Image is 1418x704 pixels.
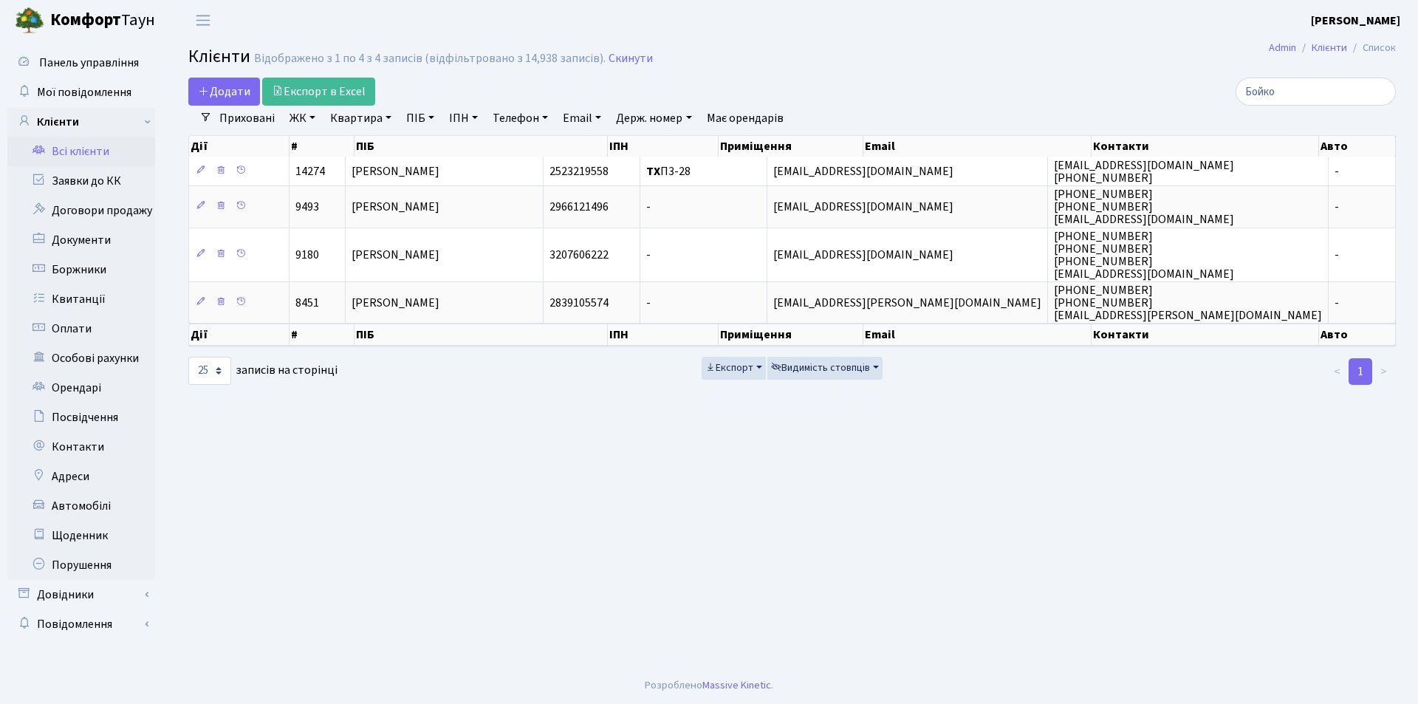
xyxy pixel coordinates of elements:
[7,166,155,196] a: Заявки до КК
[352,295,439,311] span: [PERSON_NAME]
[290,324,354,346] th: #
[188,78,260,106] a: Додати
[354,324,608,346] th: ПІБ
[7,137,155,166] a: Всі клієнти
[608,136,719,157] th: ІПН
[7,225,155,255] a: Документи
[295,295,319,311] span: 8451
[188,44,250,69] span: Клієнти
[7,521,155,550] a: Щоденник
[1349,358,1372,385] a: 1
[645,677,773,694] div: Розроблено .
[1311,12,1400,30] a: [PERSON_NAME]
[188,357,338,385] label: записів на сторінці
[549,163,609,180] span: 2523219558
[295,163,325,180] span: 14274
[7,284,155,314] a: Квитанції
[646,295,651,311] span: -
[352,163,439,180] span: [PERSON_NAME]
[1335,295,1339,311] span: -
[557,106,607,131] a: Email
[7,255,155,284] a: Боржники
[773,199,953,215] span: [EMAIL_ADDRESS][DOMAIN_NAME]
[7,48,155,78] a: Панель управління
[7,491,155,521] a: Автомобілі
[352,199,439,215] span: [PERSON_NAME]
[646,163,660,180] b: ТХ
[443,106,484,131] a: ІПН
[324,106,397,131] a: Квартира
[1312,40,1347,55] a: Клієнти
[609,52,653,66] a: Скинути
[773,295,1041,311] span: [EMAIL_ADDRESS][PERSON_NAME][DOMAIN_NAME]
[37,84,131,100] span: Мої повідомлення
[400,106,440,131] a: ПІБ
[7,373,155,403] a: Орендарі
[863,136,1092,157] th: Email
[254,52,606,66] div: Відображено з 1 по 4 з 4 записів (відфільтровано з 14,938 записів).
[705,360,753,375] span: Експорт
[1311,13,1400,29] b: [PERSON_NAME]
[610,106,697,131] a: Держ. номер
[549,295,609,311] span: 2839105574
[767,357,883,380] button: Видимість стовпців
[1247,33,1418,64] nav: breadcrumb
[7,344,155,373] a: Особові рахунки
[719,136,863,157] th: Приміщення
[1347,40,1396,56] li: Список
[50,8,155,33] span: Таун
[295,199,319,215] span: 9493
[701,106,790,131] a: Має орендарів
[7,196,155,225] a: Договори продажу
[771,360,870,375] span: Видимість стовпців
[7,107,155,137] a: Клієнти
[352,247,439,263] span: [PERSON_NAME]
[15,6,44,35] img: logo.png
[646,199,651,215] span: -
[7,550,155,580] a: Порушення
[646,247,651,263] span: -
[1335,199,1339,215] span: -
[1269,40,1296,55] a: Admin
[7,580,155,609] a: Довідники
[1054,157,1234,186] span: [EMAIL_ADDRESS][DOMAIN_NAME] [PHONE_NUMBER]
[773,163,953,180] span: [EMAIL_ADDRESS][DOMAIN_NAME]
[7,432,155,462] a: Контакти
[1054,282,1322,324] span: [PHONE_NUMBER] [PHONE_NUMBER] [EMAIL_ADDRESS][PERSON_NAME][DOMAIN_NAME]
[1319,136,1396,157] th: Авто
[50,8,121,32] b: Комфорт
[773,247,953,263] span: [EMAIL_ADDRESS][DOMAIN_NAME]
[7,609,155,639] a: Повідомлення
[213,106,281,131] a: Приховані
[1335,247,1339,263] span: -
[7,462,155,491] a: Адреси
[354,136,608,157] th: ПІБ
[189,324,290,346] th: Дії
[39,55,139,71] span: Панель управління
[1335,163,1339,180] span: -
[549,247,609,263] span: 3207606222
[702,677,771,693] a: Massive Kinetic
[284,106,321,131] a: ЖК
[1236,78,1396,106] input: Пошук...
[863,324,1092,346] th: Email
[487,106,554,131] a: Телефон
[608,324,719,346] th: ІПН
[295,247,319,263] span: 9180
[7,314,155,344] a: Оплати
[549,199,609,215] span: 2966121496
[189,136,290,157] th: Дії
[646,163,691,180] span: П3-28
[1054,186,1234,228] span: [PHONE_NUMBER] [PHONE_NUMBER] [EMAIL_ADDRESS][DOMAIN_NAME]
[198,83,250,100] span: Додати
[7,78,155,107] a: Мої повідомлення
[702,357,766,380] button: Експорт
[290,136,354,157] th: #
[185,8,222,33] button: Переключити навігацію
[188,357,231,385] select: записів на сторінці
[1092,324,1320,346] th: Контакти
[1054,228,1234,282] span: [PHONE_NUMBER] [PHONE_NUMBER] [PHONE_NUMBER] [EMAIL_ADDRESS][DOMAIN_NAME]
[719,324,863,346] th: Приміщення
[262,78,375,106] a: Експорт в Excel
[1319,324,1396,346] th: Авто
